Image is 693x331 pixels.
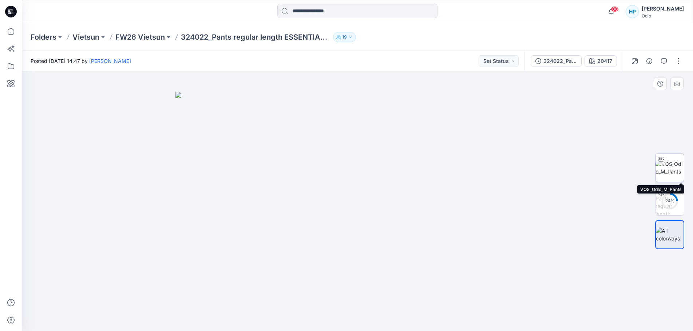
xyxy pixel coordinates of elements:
p: 19 [342,33,347,41]
a: Vietsun [72,32,99,42]
a: FW26 Vietsun [115,32,165,42]
img: VQS_Odlo_M_Pants [656,160,684,175]
a: Folders [31,32,56,42]
button: 324022_Pants regular length ESSENTIAL THERMAL_SMS_3D [531,55,582,67]
img: 324022_Pants regular length ESSENTIAL THERMAL_SMS_3D 20417 [656,187,684,215]
a: [PERSON_NAME] [89,58,131,64]
button: 19 [333,32,356,42]
img: All colorways [656,227,684,242]
p: 324022_Pants regular length ESSENTIAL THERMAL_SMS_3D [181,32,330,42]
div: 324022_Pants regular length ESSENTIAL THERMAL_SMS_3D [543,57,577,65]
div: 20417 [597,57,612,65]
div: Odlo [642,13,684,19]
div: [PERSON_NAME] [642,4,684,13]
span: Posted [DATE] 14:47 by [31,57,131,65]
div: 24 % [661,198,678,204]
button: 20417 [585,55,617,67]
button: Details [643,55,655,67]
div: HP [626,5,639,18]
span: 88 [611,6,619,12]
img: eyJhbGciOiJIUzI1NiIsImtpZCI6IjAiLCJzbHQiOiJzZXMiLCJ0eXAiOiJKV1QifQ.eyJkYXRhIjp7InR5cGUiOiJzdG9yYW... [175,92,539,331]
